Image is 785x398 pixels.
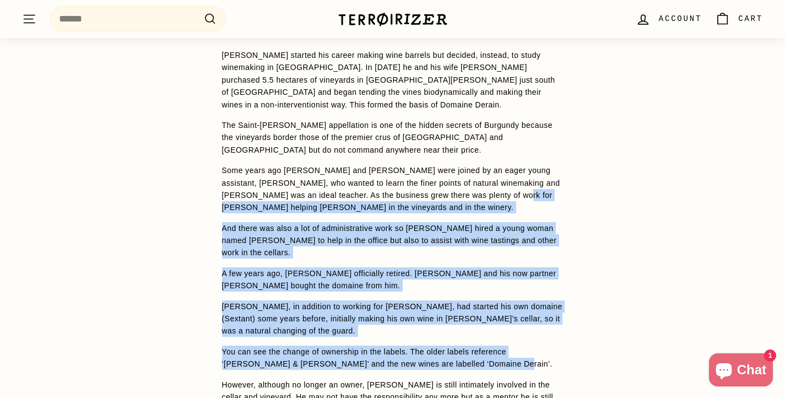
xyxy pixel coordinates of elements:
[222,30,284,39] strong: Domaine Derain
[222,267,564,292] p: A few years ago, [PERSON_NAME] officially retired. [PERSON_NAME] and his now partner [PERSON_NAME...
[738,13,763,25] span: Cart
[222,164,564,214] p: Some years ago [PERSON_NAME] and [PERSON_NAME] were joined by an eager young assistant, [PERSON_N...
[222,49,564,111] p: [PERSON_NAME] started his career making wine barrels but decided, instead, to study winemaking in...
[222,119,564,156] p: The Saint-[PERSON_NAME] appellation is one of the hidden secrets of Burgundy because the vineyard...
[629,3,708,35] a: Account
[659,13,702,25] span: Account
[222,300,564,337] p: [PERSON_NAME], in addition to working for [PERSON_NAME], had started his own domaine (Sextant) so...
[706,353,776,389] inbox-online-store-chat: Shopify online store chat
[222,222,564,259] p: And there was also a lot of administrative work so [PERSON_NAME] hired a young woman named [PERSO...
[708,3,770,35] a: Cart
[222,346,564,370] p: You can see the change of ownership in the labels. The older labels reference ‘[PERSON_NAME] & [P...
